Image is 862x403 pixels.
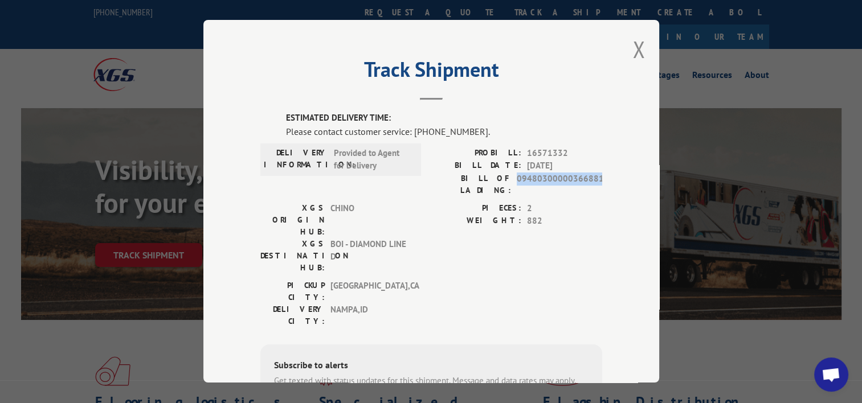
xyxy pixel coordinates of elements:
[260,202,325,238] label: XGS ORIGIN HUB:
[260,61,602,83] h2: Track Shipment
[260,279,325,303] label: PICKUP CITY:
[527,159,602,172] span: [DATE]
[330,202,407,238] span: CHINO
[274,375,589,400] div: Get texted with status updates for this shipment. Message and data rates may apply. Message frequ...
[330,238,407,274] span: BOI - DIAMOND LINE D
[264,147,328,172] label: DELIVERY INFORMATION:
[814,357,848,392] div: Open chat
[286,112,602,125] label: ESTIMATED DELIVERY TIME:
[334,147,411,172] span: Provided to Agent for Delivery
[431,147,521,160] label: PROBILL:
[517,172,602,196] span: 09480300000366881
[431,172,511,196] label: BILL OF LADING:
[431,215,521,228] label: WEIGHT:
[527,147,602,160] span: 16571332
[260,238,325,274] label: XGS DESTINATION HUB:
[431,202,521,215] label: PIECES:
[527,215,602,228] span: 882
[286,125,602,138] div: Please contact customer service: [PHONE_NUMBER].
[330,279,407,303] span: [GEOGRAPHIC_DATA] , CA
[431,159,521,172] label: BILL DATE:
[632,34,645,64] button: Close modal
[527,202,602,215] span: 2
[274,358,589,375] div: Subscribe to alerts
[260,303,325,327] label: DELIVERY CITY:
[330,303,407,327] span: NAMPA , ID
